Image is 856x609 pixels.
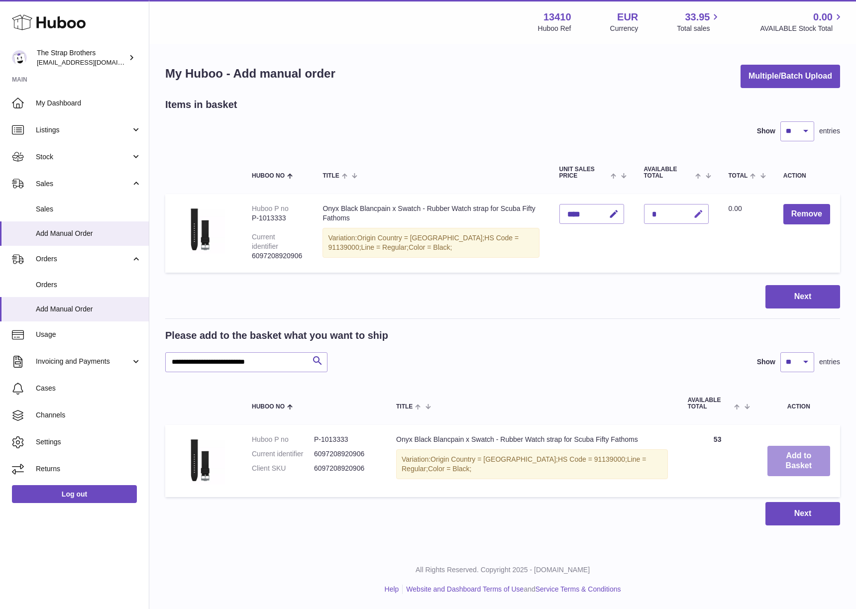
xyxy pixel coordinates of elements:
span: Color = Black; [428,465,472,473]
span: Add Manual Order [36,304,141,314]
div: The Strap Brothers [37,48,126,67]
a: Website and Dashboard Terms of Use [406,585,524,593]
td: Onyx Black Blancpain x Swatch - Rubber Watch strap for Scuba Fifty Fathoms [386,425,678,497]
span: Orders [36,254,131,264]
label: Show [757,357,775,367]
span: HS Code = 91139000; [558,455,627,463]
strong: EUR [617,10,638,24]
dt: Current identifier [252,449,314,459]
span: Line = Regular; [361,243,409,251]
dt: Client SKU [252,464,314,473]
span: Listings [36,125,131,135]
span: Line = Regular; [402,455,646,473]
li: and [403,585,621,594]
th: Action [757,387,840,420]
div: Action [783,173,830,179]
div: Variation: [322,228,539,258]
dt: Huboo P no [252,435,314,444]
span: AVAILABLE Total [688,397,732,410]
label: Show [757,126,775,136]
strong: 13410 [543,10,571,24]
span: Usage [36,330,141,339]
span: Origin Country = [GEOGRAPHIC_DATA]; [430,455,558,463]
span: AVAILABLE Total [644,166,693,179]
span: 33.95 [685,10,710,24]
span: Orders [36,280,141,290]
h2: Items in basket [165,98,237,111]
button: Add to Basket [767,446,830,477]
span: Total sales [677,24,721,33]
span: Huboo no [252,173,285,179]
div: 6097208920906 [252,251,303,261]
div: Variation: [396,449,668,479]
a: 0.00 AVAILABLE Stock Total [760,10,844,33]
a: Service Terms & Conditions [535,585,621,593]
img: hello@thestrapbrothers.com [12,50,27,65]
td: Onyx Black Blancpain x Swatch - Rubber Watch strap for Scuba Fifty Fathoms [313,194,549,273]
h2: Please add to the basket what you want to ship [165,329,388,342]
span: AVAILABLE Stock Total [760,24,844,33]
div: Huboo Ref [538,24,571,33]
span: Total [729,173,748,179]
span: Stock [36,152,131,162]
span: Origin Country = [GEOGRAPHIC_DATA]; [357,234,485,242]
span: Sales [36,179,131,189]
span: My Dashboard [36,99,141,108]
span: entries [819,126,840,136]
img: Onyx Black Blancpain x Swatch - Rubber Watch strap for Scuba Fifty Fathoms [175,204,225,254]
span: HS Code = 91139000; [328,234,519,251]
img: Onyx Black Blancpain x Swatch - Rubber Watch strap for Scuba Fifty Fathoms [175,435,225,485]
p: All Rights Reserved. Copyright 2025 - [DOMAIN_NAME] [157,565,848,575]
span: 0.00 [729,204,742,212]
span: Invoicing and Payments [36,357,131,366]
a: Help [385,585,399,593]
span: Sales [36,204,141,214]
button: Multiple/Batch Upload [741,65,840,88]
td: 53 [678,425,757,497]
span: Add Manual Order [36,229,141,238]
h1: My Huboo - Add manual order [165,66,335,82]
div: Huboo P no [252,204,289,212]
span: 0.00 [813,10,833,24]
span: Title [322,173,339,179]
span: Channels [36,410,141,420]
span: Settings [36,437,141,447]
span: entries [819,357,840,367]
span: Cases [36,384,141,393]
dd: P-1013333 [314,435,376,444]
a: 33.95 Total sales [677,10,721,33]
button: Next [765,502,840,525]
button: Remove [783,204,830,224]
span: Huboo no [252,404,285,410]
span: Unit Sales Price [559,166,609,179]
div: P-1013333 [252,213,303,223]
span: [EMAIL_ADDRESS][DOMAIN_NAME] [37,58,146,66]
a: Log out [12,485,137,503]
button: Next [765,285,840,308]
div: Current identifier [252,233,278,250]
div: Currency [610,24,639,33]
span: Title [396,404,413,410]
span: Returns [36,464,141,474]
dd: 6097208920906 [314,449,376,459]
span: Color = Black; [409,243,452,251]
dd: 6097208920906 [314,464,376,473]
